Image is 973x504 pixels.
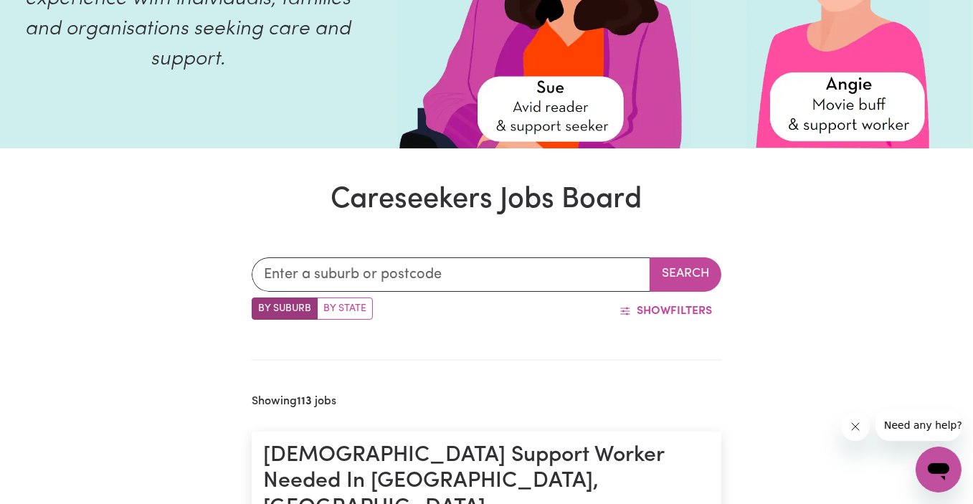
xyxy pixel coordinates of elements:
[317,298,373,320] label: Search by state
[875,409,962,441] iframe: Message from company
[9,10,87,22] span: Need any help?
[252,298,318,320] label: Search by suburb/post code
[916,447,962,493] iframe: Button to launch messaging window
[252,395,336,409] h2: Showing jobs
[637,305,670,317] span: Show
[841,412,870,441] iframe: Close message
[297,396,312,407] b: 113
[610,298,721,325] button: ShowFilters
[252,257,650,292] input: Enter a suburb or postcode
[650,257,721,292] button: Search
